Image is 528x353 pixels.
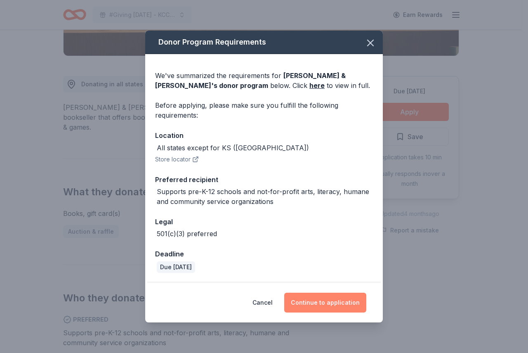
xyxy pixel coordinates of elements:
button: Cancel [252,293,273,313]
div: Donor Program Requirements [145,31,383,54]
div: Preferred recipient [155,174,373,185]
div: All states except for KS ([GEOGRAPHIC_DATA]) [157,143,309,153]
a: here [309,81,325,90]
div: Supports pre-K-12 schools and not-for-profit arts, literacy, humane and community service organiz... [157,187,373,206]
button: Continue to application [284,293,366,313]
div: Legal [155,216,373,227]
div: Due [DATE] [157,261,195,273]
div: Location [155,130,373,141]
button: Store locator [155,154,199,164]
div: Before applying, please make sure you fulfill the following requirements: [155,100,373,120]
div: Deadline [155,249,373,259]
div: We've summarized the requirements for below. Click to view in full. [155,71,373,90]
div: 501(c)(3) preferred [157,229,217,239]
